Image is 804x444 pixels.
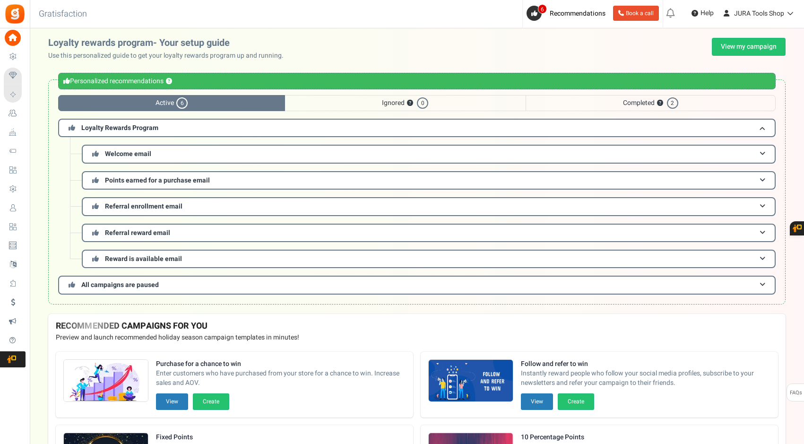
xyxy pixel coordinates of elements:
img: Gratisfaction [4,3,26,25]
h2: Loyalty rewards program- Your setup guide [48,38,291,48]
p: Preview and launch recommended holiday season campaign templates in minutes! [56,333,778,342]
a: View my campaign [712,38,786,56]
span: 2 [667,97,678,109]
span: JURA Tools Shop [734,9,784,18]
span: FAQs [789,384,802,402]
span: 6 [176,97,188,109]
span: 0 [417,97,428,109]
a: 6 Recommendations [527,6,609,21]
span: Completed [526,95,776,111]
button: View [156,393,188,410]
strong: Follow and refer to win [521,359,770,369]
span: Ignored [285,95,525,111]
span: Recommendations [550,9,605,18]
span: Referral reward email [105,228,170,238]
img: Recommended Campaigns [429,360,513,402]
span: Instantly reward people who follow your social media profiles, subscribe to your newsletters and ... [521,369,770,388]
button: Create [193,393,229,410]
span: Help [698,9,714,18]
span: Enter customers who have purchased from your store for a chance to win. Increase sales and AOV. [156,369,406,388]
span: All campaigns are paused [81,280,159,290]
div: Personalized recommendations [58,73,776,89]
button: ? [407,100,413,106]
button: View [521,393,553,410]
h4: RECOMMENDED CAMPAIGNS FOR YOU [56,322,778,331]
strong: 10 Percentage Points [521,433,594,442]
span: 6 [538,4,547,14]
button: ? [657,100,663,106]
span: Reward is available email [105,254,182,264]
button: ? [166,78,172,85]
p: Use this personalized guide to get your loyalty rewards program up and running. [48,51,291,61]
a: Help [688,6,718,21]
span: Welcome email [105,149,151,159]
span: Loyalty Rewards Program [81,123,158,133]
button: Create [558,393,594,410]
strong: Purchase for a chance to win [156,359,406,369]
h3: Gratisfaction [28,5,97,24]
span: Referral enrollment email [105,201,182,211]
span: Points earned for a purchase email [105,175,210,185]
strong: Fixed Points [156,433,229,442]
img: Recommended Campaigns [64,360,148,402]
span: Active [58,95,285,111]
a: Book a call [613,6,659,21]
